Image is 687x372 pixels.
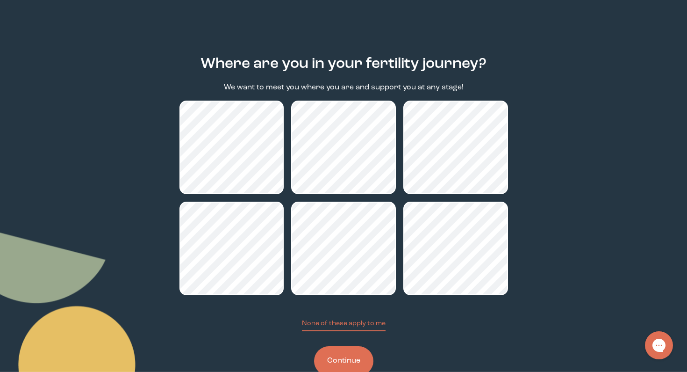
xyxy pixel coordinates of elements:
button: None of these apply to me [302,319,386,331]
iframe: Gorgias live chat messenger [640,328,678,363]
p: We want to meet you where you are and support you at any stage! [224,82,463,93]
h2: Where are you in your fertility journey? [200,53,487,75]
